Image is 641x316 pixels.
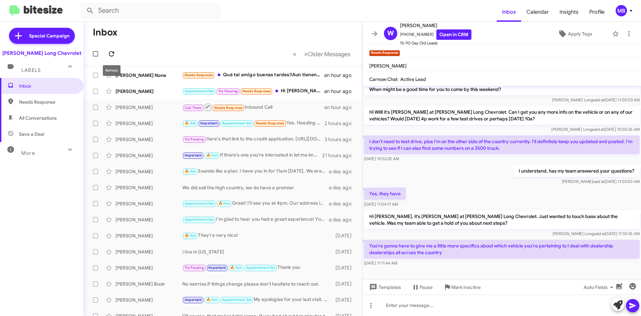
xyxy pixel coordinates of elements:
span: Templates [368,281,401,293]
div: [PERSON_NAME] None [116,72,182,79]
span: Important [208,266,226,270]
div: Qué tal amigo buenas tardes!!Aun tienen el Toyota Corolla disponible [182,71,324,79]
div: I'm glad to hear you had a great experience! Your feedback is truly appreciated, if you do need a... [182,216,329,223]
div: [PERSON_NAME] [116,232,182,239]
div: [PERSON_NAME] Book [116,281,182,287]
span: Appointment Set [246,266,275,270]
small: Needs Response [369,50,400,56]
p: Hi Willl it's [PERSON_NAME] at [PERSON_NAME] Long Chevrolet. Can I get you any more info on the v... [364,106,640,125]
span: Auto Fields [584,281,616,293]
p: You're gonna have to give me a little more specifics about which vehicle you're pertaining to I d... [364,240,640,258]
span: Needs Response [185,73,213,77]
a: Open in CRM [436,29,471,40]
span: Important [200,121,218,125]
span: said at [593,97,605,102]
span: W [387,28,394,39]
div: [DATE] [332,248,357,255]
span: [PERSON_NAME] Long [DATE] 11:05:03 AM [552,97,640,102]
span: Profile [584,2,610,22]
div: [PERSON_NAME] [116,104,182,111]
div: [DATE] [332,297,357,303]
div: a day ago [329,184,357,191]
div: Thank you [182,264,332,272]
span: Needs Response [19,99,76,105]
div: I live in [US_STATE] [182,248,332,255]
span: [DATE] 11:04:17 AM [364,202,398,207]
span: Appointment Set [222,298,251,302]
div: Sounds like a plan. I have you in for 11am [DATE]. We are located at [STREET_ADDRESS] [182,168,329,175]
button: Previous [289,47,300,61]
span: 🔥 Hot [218,201,230,206]
span: [PERSON_NAME] Long [DATE] 11:10:45 AM [553,231,640,236]
span: 🔥 Hot [185,121,196,125]
span: Appointment Set [185,89,214,93]
button: Templates [363,281,406,293]
span: said at [594,231,605,236]
span: [PERSON_NAME] [369,63,407,69]
div: [PERSON_NAME] [116,120,182,127]
div: an hour ago [324,88,357,95]
span: Important [185,298,202,302]
span: Try Pausing [218,89,238,93]
div: 21 hours ago [322,152,357,159]
span: Inbox [19,83,76,89]
button: MB [610,5,634,16]
div: [DATE] [332,232,357,239]
a: Calendar [521,2,554,22]
a: Special Campaign [9,28,75,44]
span: 🔥 Hot [185,233,196,238]
span: All Conversations [19,115,57,121]
span: Apply Tags [568,28,592,40]
button: Mark Inactive [438,281,486,293]
span: Needs Response [214,106,243,110]
div: [PERSON_NAME] [116,168,182,175]
span: Labels [21,67,41,73]
div: [PERSON_NAME] [116,136,182,143]
div: They're very nice! [182,232,332,239]
span: [PERSON_NAME] Long [DATE] 10:50:26 AM [551,127,640,132]
span: Needs Response [242,89,271,93]
nav: Page navigation example [289,47,354,61]
span: Call Them [185,106,202,110]
div: No worries if things change please don't hesitate to reach out. [182,281,332,287]
span: Special Campaign [29,32,69,39]
div: [PERSON_NAME] Long Chevrolet [2,50,81,57]
span: [PHONE_NUMBER] [400,29,471,40]
span: Try Pausing [185,137,204,141]
button: Next [300,47,354,61]
div: Inbound Call [182,103,324,111]
div: an hour ago [324,72,357,79]
span: Important [185,153,202,157]
div: If there's one you're interested in let me know. I have quite a lot of inventory. The easiest thi... [182,151,322,159]
span: Carnow Chat [369,76,398,82]
div: 2 hours ago [325,120,357,127]
span: said at [593,179,605,184]
div: [DATE] [332,265,357,271]
div: an hour ago [324,104,357,111]
div: My apologies for your last visit. KBB is not accurate to the market or the value of a vehicle, so... [182,296,332,304]
span: Try Pausing [185,266,204,270]
span: Mark Inactive [451,281,481,293]
div: 3 hours ago [325,136,357,143]
span: 15-90 Day Old Leads [400,40,471,46]
div: [PERSON_NAME] [116,152,182,159]
div: Here's that link to the credit application. [URL][DOMAIN_NAME] [182,135,325,143]
div: [PERSON_NAME] [116,88,182,95]
div: Yes. Heading that way now. [182,119,325,127]
span: Insights [554,2,584,22]
a: Inbox [497,2,521,22]
span: More [21,150,35,156]
p: I don't need to test drive, plus I'm on the other side of the country currently. I'll definitely ... [364,135,640,154]
span: Active Lead [400,76,426,82]
span: 🔥 Hot [185,169,196,174]
p: I understand, has my team answered your questions? [513,165,640,177]
div: Great! I'll see you at 4pm. Our address is [STREET_ADDRESS] [182,200,329,207]
span: Older Messages [308,50,350,58]
div: [PERSON_NAME] [116,184,182,191]
div: [PERSON_NAME] [116,216,182,223]
span: Needs Response [256,121,284,125]
div: [PERSON_NAME] [116,248,182,255]
span: « [293,50,296,58]
button: Pause [406,281,438,293]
